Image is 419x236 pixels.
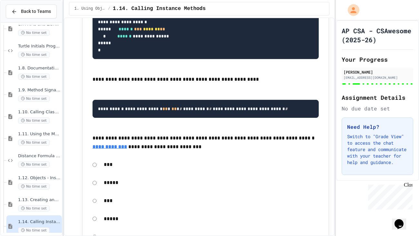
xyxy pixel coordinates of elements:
[74,6,105,11] span: 1. Using Objects and Methods
[18,74,50,80] span: No time set
[18,66,61,71] span: 1.8. Documentation with Comments and Preconditions
[18,161,50,168] span: No time set
[18,131,61,137] span: 1.11. Using the Math Class
[3,3,44,41] div: Chat with us now!Close
[18,205,50,211] span: No time set
[342,105,413,112] div: No due date set
[18,96,50,102] span: No time set
[18,87,61,93] span: 1.9. Method Signatures
[344,75,411,80] div: [EMAIL_ADDRESS][DOMAIN_NAME]
[18,183,50,190] span: No time set
[18,139,50,146] span: No time set
[18,153,61,159] span: Distance Formula Program
[365,182,413,210] iframe: chat widget
[18,109,61,115] span: 1.10. Calling Class Methods
[341,3,361,17] div: My Account
[18,52,50,58] span: No time set
[18,197,61,203] span: 1.13. Creating and Initializing Objects: Constructors
[344,69,411,75] div: [PERSON_NAME]
[342,55,413,64] h2: Your Progress
[6,5,57,18] button: Back to Teams
[18,30,50,36] span: No time set
[18,44,61,49] span: Turtle Initials Program
[18,118,50,124] span: No time set
[18,227,50,233] span: No time set
[342,93,413,102] h2: Assignment Details
[108,6,110,11] span: /
[18,219,61,225] span: 1.14. Calling Instance Methods
[392,210,413,230] iframe: chat widget
[347,133,408,166] p: Switch to "Grade View" to access the chat feature and communicate with your teacher for help and ...
[342,26,413,44] h1: AP CSA - CSAwesome (2025-26)
[347,123,408,131] h3: Need Help?
[18,175,61,181] span: 1.12. Objects - Instances of Classes
[21,8,51,15] span: Back to Teams
[113,5,206,13] span: 1.14. Calling Instance Methods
